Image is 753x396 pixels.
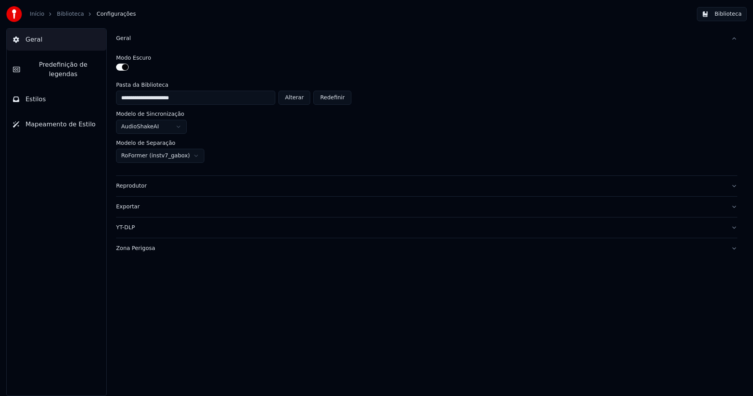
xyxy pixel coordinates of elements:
[116,82,351,88] label: Pasta da Biblioteca
[25,120,96,129] span: Mapeamento de Estilo
[116,49,737,175] div: Geral
[116,28,737,49] button: Geral
[116,140,175,146] label: Modelo de Separação
[30,10,136,18] nav: breadcrumb
[116,182,725,190] div: Reprodutor
[278,91,311,105] button: Alterar
[25,95,46,104] span: Estilos
[30,10,44,18] a: Início
[6,6,22,22] img: youka
[116,197,737,217] button: Exportar
[7,29,106,51] button: Geral
[116,224,725,232] div: YT-DLP
[116,111,184,117] label: Modelo de Sincronização
[7,113,106,135] button: Mapeamento de Estilo
[116,238,737,259] button: Zona Perigosa
[7,88,106,110] button: Estilos
[116,245,725,252] div: Zona Perigosa
[26,60,100,79] span: Predefinição de legendas
[25,35,42,44] span: Geral
[697,7,747,21] button: Biblioteca
[7,54,106,85] button: Predefinição de legendas
[116,35,725,42] div: Geral
[116,55,151,60] label: Modo Escuro
[96,10,136,18] span: Configurações
[116,217,737,238] button: YT-DLP
[116,176,737,196] button: Reprodutor
[116,203,725,211] div: Exportar
[313,91,351,105] button: Redefinir
[57,10,84,18] a: Biblioteca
